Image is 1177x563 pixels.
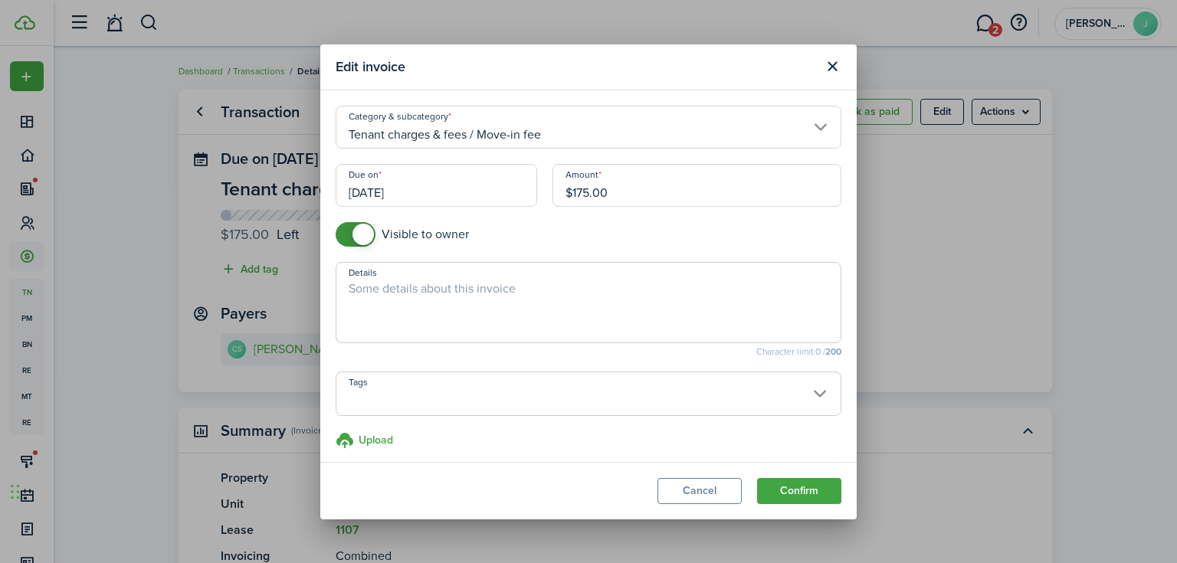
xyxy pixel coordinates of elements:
[336,164,537,207] input: mm/dd/yyyy
[336,52,815,82] modal-title: Edit invoice
[757,478,841,504] button: Confirm
[552,164,841,207] input: 0.00
[11,469,20,515] div: Drag
[336,347,841,356] small: Character limit: 0 /
[6,453,83,527] iframe: Chat Widget
[657,478,742,504] button: Cancel
[825,345,841,358] b: 200
[819,54,845,80] button: Close modal
[359,432,393,448] h3: Upload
